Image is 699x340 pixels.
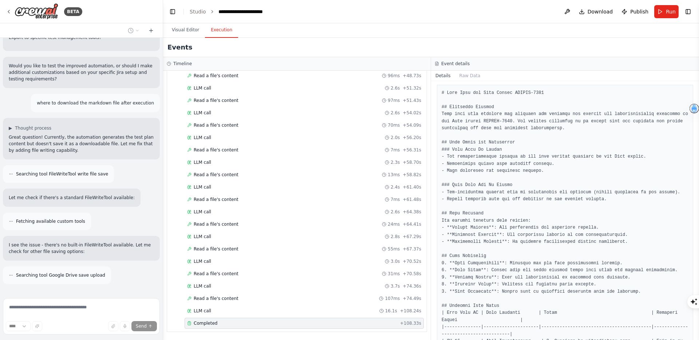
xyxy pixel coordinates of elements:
span: LLM call [194,283,211,289]
span: LLM call [194,234,211,240]
span: LLM call [194,85,211,91]
span: Run [666,8,676,15]
span: Read a file's content [194,172,238,178]
span: LLM call [194,209,211,215]
span: LLM call [194,135,211,141]
span: Read a file's content [194,221,238,227]
span: + 54.09s [403,122,421,128]
span: 31ms [388,271,400,277]
span: + 56.20s [403,135,421,141]
span: + 74.49s [403,296,421,301]
button: Raw Data [455,71,485,81]
span: 13ms [388,172,400,178]
span: ▶ [9,125,12,131]
span: + 58.82s [403,172,421,178]
div: BETA [64,7,82,16]
span: Read a file's content [194,147,238,153]
span: Completed [194,320,217,326]
span: + 54.02s [403,110,421,116]
span: + 70.58s [403,271,421,277]
p: I see the issue - there's no built-in FileWriteTool available. Let me check for other file saving... [9,242,154,255]
span: + 51.43s [403,98,421,103]
p: Great question! Currently, the automation generates the test plan content but doesn't save it as ... [9,134,154,154]
span: 7ms [391,197,400,202]
button: Details [431,71,455,81]
h3: Event details [441,61,470,67]
span: Download [588,8,613,15]
a: Studio [190,9,206,15]
span: 96ms [388,73,400,79]
span: 3.7s [391,283,400,289]
nav: breadcrumb [190,8,276,15]
span: 55ms [388,246,400,252]
span: Searching tool Google Drive save upload [16,272,105,278]
button: Visual Editor [166,23,205,38]
span: 2.8s [391,234,400,240]
p: Would you like to test the improved automation, or should I make additional customizations based ... [9,63,154,82]
span: + 67.29s [403,234,421,240]
span: LLM call [194,110,211,116]
span: + 56.31s [403,147,421,153]
span: Read a file's content [194,73,238,79]
button: Start a new chat [145,26,157,35]
span: Send [136,323,147,329]
span: + 64.41s [403,221,421,227]
span: Publish [630,8,648,15]
span: + 108.24s [400,308,421,314]
h3: Timeline [173,61,192,67]
span: + 70.52s [403,258,421,264]
span: 2.6s [391,110,400,116]
span: + 64.38s [403,209,421,215]
span: Read a file's content [194,271,238,277]
span: Read a file's content [194,246,238,252]
button: Upload files [108,321,118,331]
span: + 108.33s [400,320,421,326]
h2: Events [167,42,192,52]
span: + 58.70s [403,159,421,165]
p: Let me check if there's a standard FileWriteTool available: [9,194,135,201]
button: ▶Thought process [9,125,51,131]
span: Read a file's content [194,122,238,128]
span: LLM call [194,308,211,314]
button: Show right sidebar [683,7,693,17]
span: LLM call [194,184,211,190]
span: + 74.36s [403,283,421,289]
button: Download [576,5,616,18]
span: 2.3s [391,159,400,165]
span: + 48.73s [403,73,421,79]
span: 70ms [388,122,400,128]
p: where to download the markdown file after execution [37,100,154,106]
span: Fetching available custom tools [16,218,85,224]
span: Thought process [15,125,51,131]
span: 24ms [388,221,400,227]
span: Read a file's content [194,98,238,103]
span: + 61.48s [403,197,421,202]
button: Click to speak your automation idea [120,321,130,331]
span: + 67.37s [403,246,421,252]
button: Improve this prompt [32,321,42,331]
span: 2.6s [391,85,400,91]
span: LLM call [194,159,211,165]
span: 2.4s [391,184,400,190]
span: Read a file's content [194,197,238,202]
button: Switch to previous chat [125,26,142,35]
span: 2.6s [391,209,400,215]
span: LLM call [194,258,211,264]
span: 16.1s [385,308,397,314]
button: Send [131,321,157,331]
img: Logo [15,3,58,20]
span: 7ms [391,147,400,153]
span: 2.0s [391,135,400,141]
button: Hide left sidebar [167,7,178,17]
span: Read a file's content [194,296,238,301]
button: Run [654,5,679,18]
button: Publish [619,5,651,18]
span: Searching tool FileWriteTool write file save [16,171,108,177]
span: 97ms [388,98,400,103]
span: 3.0s [391,258,400,264]
span: 107ms [385,296,400,301]
span: + 51.32s [403,85,421,91]
button: Execution [205,23,238,38]
span: + 61.40s [403,184,421,190]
